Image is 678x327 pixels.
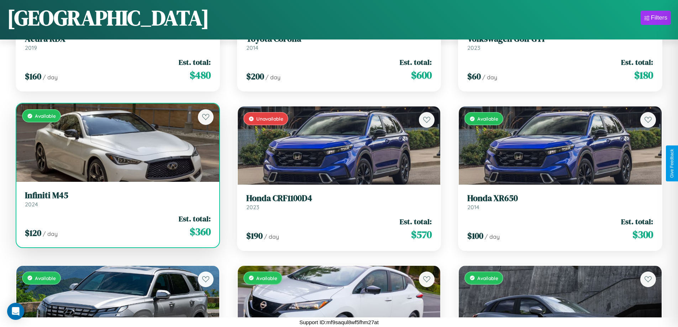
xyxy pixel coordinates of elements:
span: / day [485,233,500,240]
span: $ 480 [190,68,211,82]
a: Infiniti M452024 [25,190,211,208]
a: Toyota Corona2014 [246,34,432,51]
span: Available [477,116,498,122]
div: Filters [651,14,667,21]
span: $ 570 [411,227,432,242]
span: $ 100 [467,230,483,242]
a: Honda CRF1100D42023 [246,193,432,211]
span: Available [477,275,498,281]
span: 2023 [467,44,480,51]
span: 2014 [467,204,479,211]
span: Est. total: [621,57,653,67]
span: $ 190 [246,230,263,242]
span: $ 600 [411,68,432,82]
h1: [GEOGRAPHIC_DATA] [7,3,209,32]
h3: Honda XR650 [467,193,653,204]
span: Unavailable [256,116,283,122]
span: Est. total: [400,216,432,227]
span: 2024 [25,201,38,208]
a: Honda XR6502014 [467,193,653,211]
span: $ 180 [634,68,653,82]
span: Est. total: [621,216,653,227]
span: $ 60 [467,70,481,82]
button: Filters [641,11,671,25]
span: $ 300 [632,227,653,242]
h3: Honda CRF1100D4 [246,193,432,204]
span: Est. total: [179,57,211,67]
div: Open Intercom Messenger [7,303,24,320]
span: 2014 [246,44,258,51]
span: $ 200 [246,70,264,82]
div: Give Feedback [669,149,674,178]
a: Acura RDX2019 [25,34,211,51]
span: / day [482,74,497,81]
span: Est. total: [179,213,211,224]
span: / day [266,74,280,81]
span: Est. total: [400,57,432,67]
span: / day [43,230,58,237]
span: Available [35,275,56,281]
span: 2023 [246,204,259,211]
span: Available [35,113,56,119]
span: / day [43,74,58,81]
a: Volkswagen Golf GTI2023 [467,34,653,51]
h3: Infiniti M45 [25,190,211,201]
span: / day [264,233,279,240]
span: 2019 [25,44,37,51]
span: Available [256,275,277,281]
span: $ 120 [25,227,41,239]
p: Support ID: mf9saqul8wf5fhm27at [299,317,379,327]
span: $ 360 [190,225,211,239]
span: $ 160 [25,70,41,82]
